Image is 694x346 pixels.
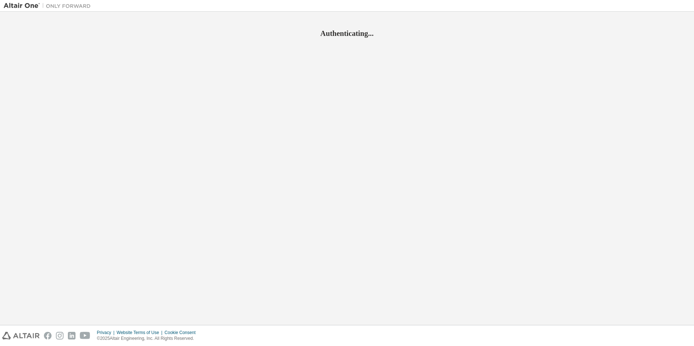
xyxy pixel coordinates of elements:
[164,330,200,335] div: Cookie Consent
[2,332,40,339] img: altair_logo.svg
[117,330,164,335] div: Website Terms of Use
[68,332,75,339] img: linkedin.svg
[44,332,52,339] img: facebook.svg
[80,332,90,339] img: youtube.svg
[4,2,94,9] img: Altair One
[56,332,64,339] img: instagram.svg
[97,330,117,335] div: Privacy
[4,29,690,38] h2: Authenticating...
[97,335,200,342] p: © 2025 Altair Engineering, Inc. All Rights Reserved.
